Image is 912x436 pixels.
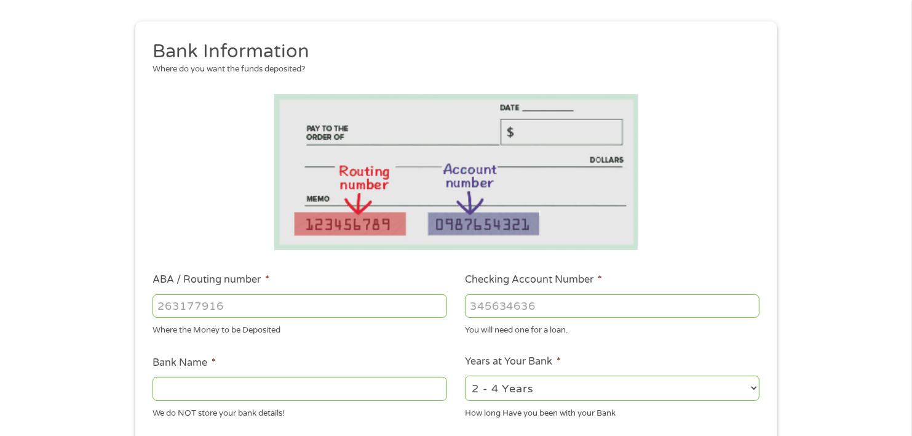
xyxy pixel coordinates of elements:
[153,294,447,318] input: 263177916
[465,403,759,419] div: How long Have you been with your Bank
[153,39,750,64] h2: Bank Information
[465,320,759,337] div: You will need one for a loan.
[153,357,216,369] label: Bank Name
[153,273,269,286] label: ABA / Routing number
[153,63,750,76] div: Where do you want the funds deposited?
[465,294,759,318] input: 345634636
[465,355,561,368] label: Years at Your Bank
[153,320,447,337] div: Where the Money to be Deposited
[153,403,447,419] div: We do NOT store your bank details!
[274,94,638,250] img: Routing number location
[465,273,602,286] label: Checking Account Number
